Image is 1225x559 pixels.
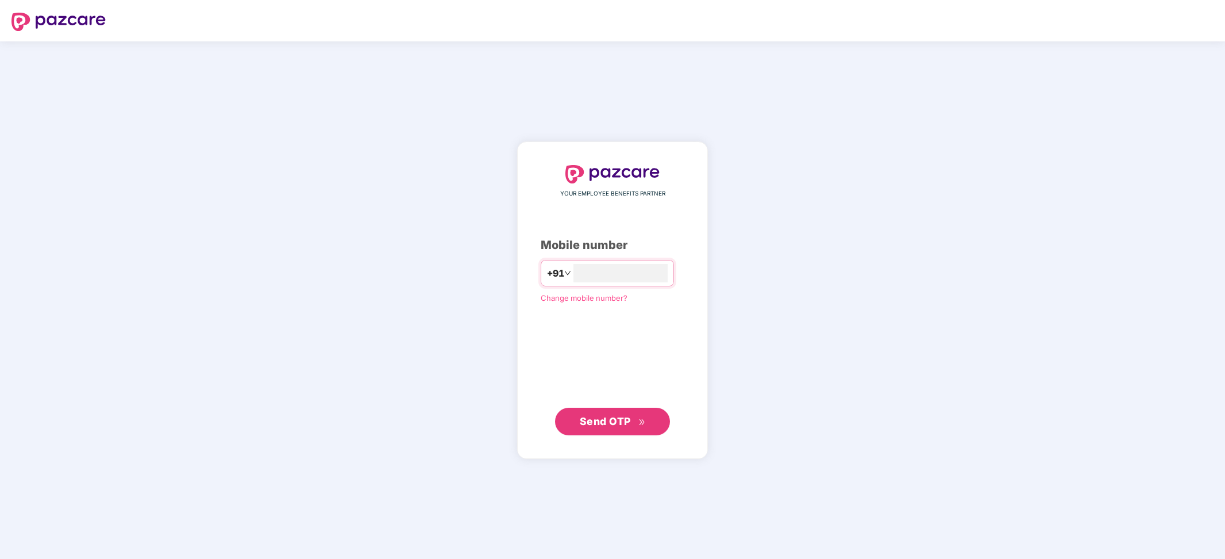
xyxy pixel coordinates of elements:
[565,165,660,183] img: logo
[564,270,571,277] span: down
[560,189,665,198] span: YOUR EMPLOYEE BENEFITS PARTNER
[547,266,564,281] span: +91
[541,236,684,254] div: Mobile number
[541,293,627,303] a: Change mobile number?
[11,13,106,31] img: logo
[555,408,670,435] button: Send OTPdouble-right
[580,415,631,427] span: Send OTP
[638,419,646,426] span: double-right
